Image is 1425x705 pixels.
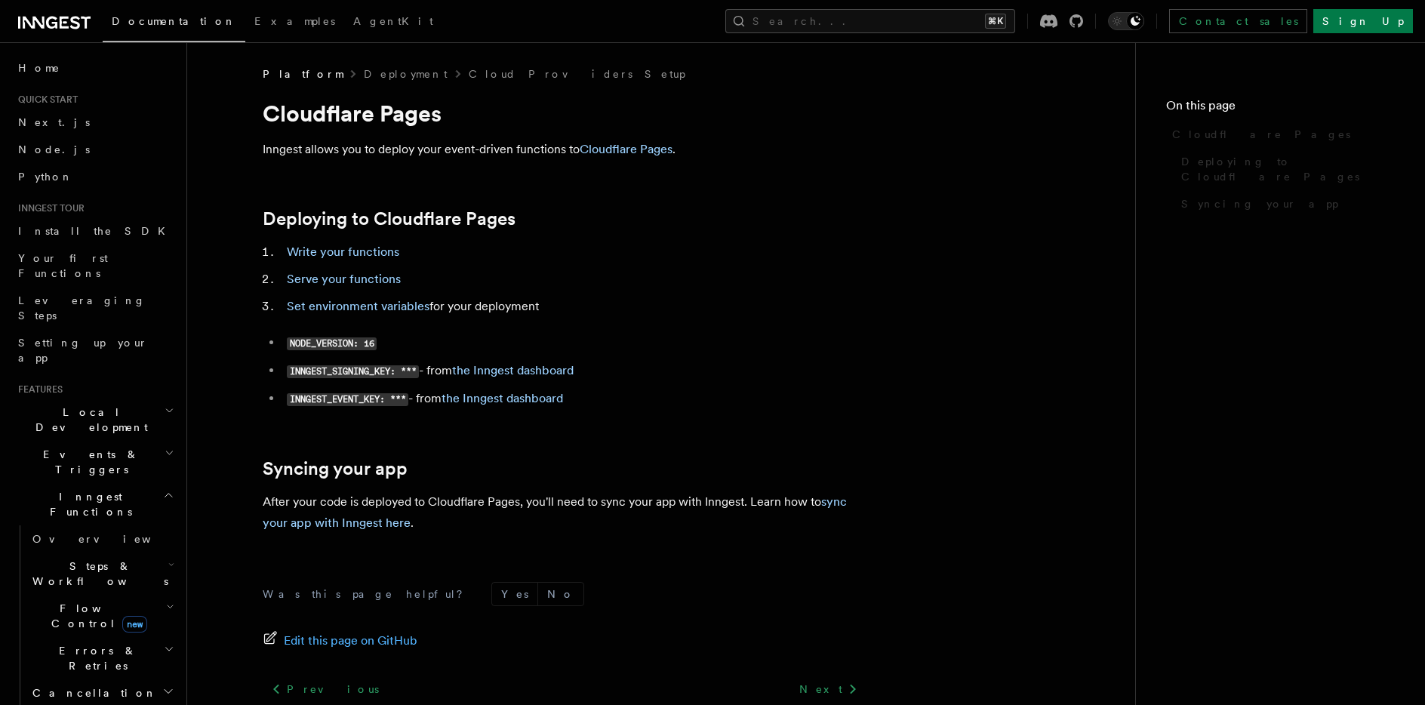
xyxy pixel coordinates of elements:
a: Node.js [12,136,177,163]
a: Next.js [12,109,177,136]
a: Deploying to Cloudflare Pages [1175,148,1395,190]
span: Documentation [112,15,236,27]
p: Inngest allows you to deploy your event-driven functions to . [263,139,866,160]
a: Cloudflare Pages [580,142,672,156]
span: Setting up your app [18,337,148,364]
span: Errors & Retries [26,643,164,673]
a: Leveraging Steps [12,287,177,329]
a: Examples [245,5,344,41]
a: Edit this page on GitHub [263,630,417,651]
a: Your first Functions [12,245,177,287]
span: Install the SDK [18,225,174,237]
button: Steps & Workflows [26,553,177,595]
span: Inngest Functions [12,489,163,519]
span: Home [18,60,60,75]
a: Home [12,54,177,82]
kbd: ⌘K [985,14,1006,29]
button: Events & Triggers [12,441,177,483]
li: - from [282,360,866,382]
a: the Inngest dashboard [452,363,574,377]
span: Flow Control [26,601,166,631]
a: Install the SDK [12,217,177,245]
h1: Cloudflare Pages [263,100,866,127]
span: Quick start [12,94,78,106]
p: After your code is deployed to Cloudflare Pages, you'll need to sync your app with Inngest. Learn... [263,491,866,534]
a: Set environment variables [287,299,429,313]
span: Deploying to Cloudflare Pages [1181,154,1395,184]
span: Syncing your app [1181,196,1338,211]
span: Overview [32,533,188,545]
span: Edit this page on GitHub [284,630,417,651]
button: Search...⌘K [725,9,1015,33]
a: Sign Up [1313,9,1413,33]
span: new [122,616,147,633]
button: Toggle dark mode [1108,12,1144,30]
code: INNGEST_EVENT_KEY: *** [287,393,408,406]
span: Inngest tour [12,202,85,214]
span: Python [18,171,73,183]
code: NODE_VERSION: 16 [287,337,377,350]
a: Serve your functions [287,272,401,286]
a: Next [790,676,866,703]
button: Inngest Functions [12,483,177,525]
span: Examples [254,15,335,27]
span: AgentKit [353,15,433,27]
a: Documentation [103,5,245,42]
span: Next.js [18,116,90,128]
a: Deployment [364,66,448,82]
p: Was this page helpful? [263,586,473,602]
span: Features [12,383,63,396]
li: for your deployment [282,296,866,317]
a: Overview [26,525,177,553]
span: Local Development [12,405,165,435]
button: Errors & Retries [26,637,177,679]
a: Cloudflare Pages [1166,121,1395,148]
span: Events & Triggers [12,447,165,477]
code: INNGEST_SIGNING_KEY: *** [287,365,419,378]
span: Platform [263,66,343,82]
a: Write your functions [287,245,399,259]
span: Cancellation [26,685,157,700]
a: AgentKit [344,5,442,41]
button: Flow Controlnew [26,595,177,637]
a: Syncing your app [263,458,408,479]
a: Cloud Providers Setup [469,66,685,82]
a: Deploying to Cloudflare Pages [263,208,516,229]
li: - from [282,388,866,410]
span: Cloudflare Pages [1172,127,1350,142]
a: the Inngest dashboard [442,391,563,405]
a: Contact sales [1169,9,1307,33]
a: Python [12,163,177,190]
span: Node.js [18,143,90,155]
span: Leveraging Steps [18,294,146,322]
a: Previous [263,676,387,703]
h4: On this page [1166,97,1395,121]
button: Local Development [12,399,177,441]
a: Setting up your app [12,329,177,371]
span: Your first Functions [18,252,108,279]
span: Steps & Workflows [26,559,168,589]
button: Yes [492,583,537,605]
a: Syncing your app [1175,190,1395,217]
button: No [538,583,583,605]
